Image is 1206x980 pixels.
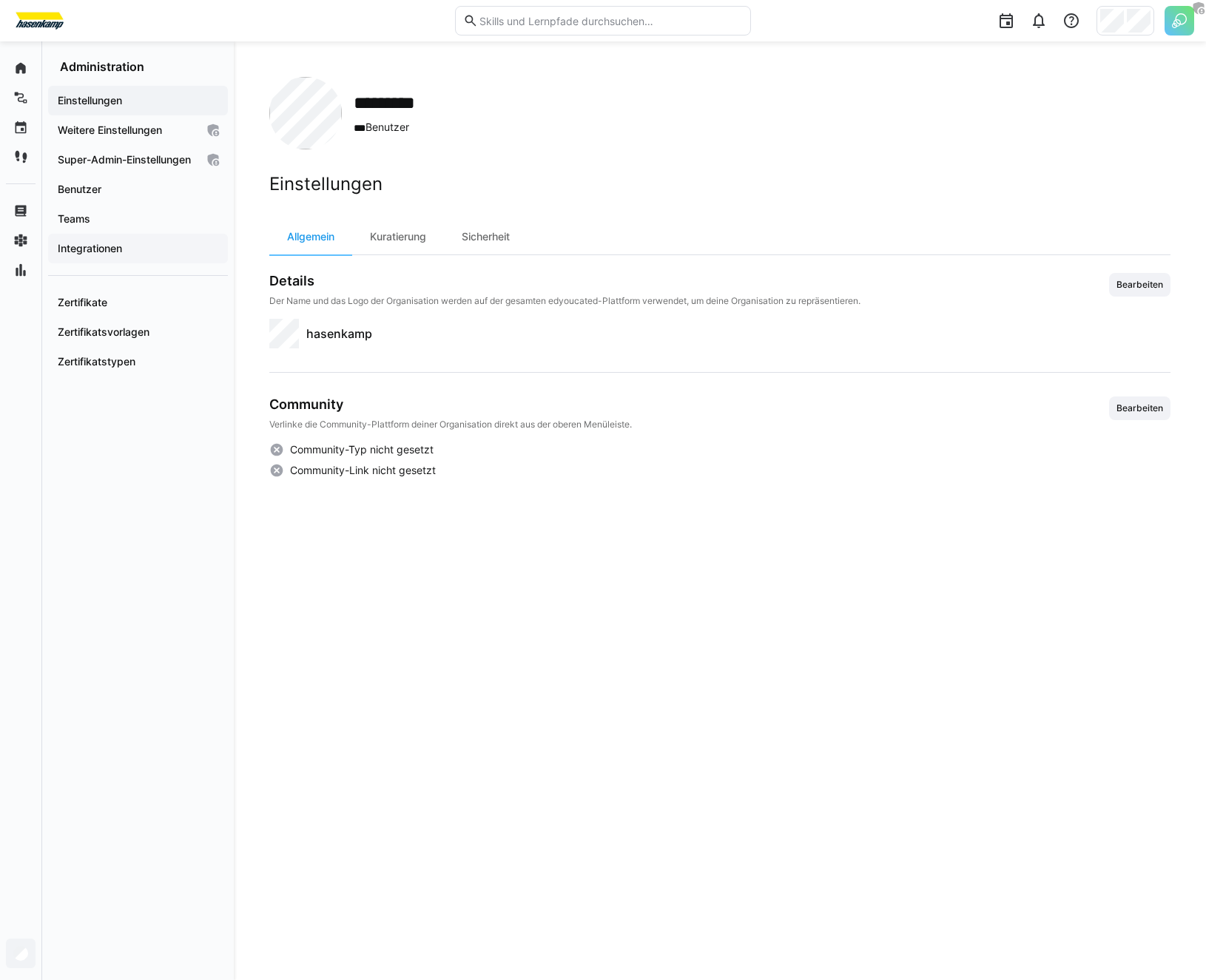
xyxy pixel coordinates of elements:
[269,419,632,430] p: Verlinke die Community-Plattform deiner Organisation direkt aus der oberen Menüleiste.
[444,219,528,254] div: Sicherheit
[1109,396,1170,420] button: Bearbeiten
[1109,273,1170,297] button: Bearbeiten
[269,219,352,254] div: Allgemein
[290,442,434,457] span: Community-Typ nicht gesetzt
[290,463,436,478] span: Community-Link nicht gesetzt
[1115,402,1165,414] span: Bearbeiten
[1115,279,1165,291] span: Bearbeiten
[478,14,743,27] input: Skills und Lernpfade durchsuchen…
[269,273,860,289] h3: Details
[269,396,632,413] h3: Community
[354,120,450,135] span: Benutzer
[269,295,860,307] p: Der Name und das Logo der Organisation werden auf der gesamten edyoucated-Plattform verwendet, um...
[269,173,1170,195] h2: Einstellungen
[306,325,372,342] span: hasenkamp
[352,219,444,254] div: Kuratierung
